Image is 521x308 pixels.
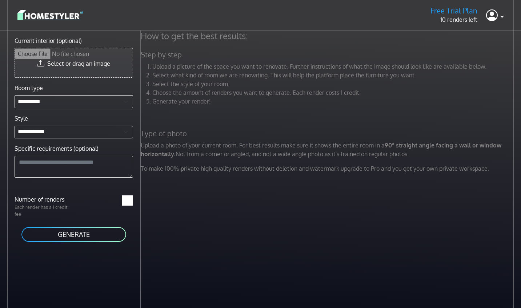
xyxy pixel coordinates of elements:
strong: 90° straight angle facing a wall or window horizontally. [141,142,501,158]
label: Style [15,114,28,123]
li: Select what kind of room we are renovating. This will help the platform place the furniture you w... [152,71,516,80]
h5: Step by step [136,50,520,59]
h4: How to get the best results: [136,31,520,41]
label: Number of renders [10,195,74,204]
p: Each render has a 1 credit fee [10,204,74,218]
p: 10 renders left [430,15,477,24]
li: Generate your render! [152,97,516,106]
li: Select the style of your room. [152,80,516,88]
li: Upload a picture of the space you want to renovate. Further instructions of what the image should... [152,62,516,71]
label: Specific requirements (optional) [15,144,99,153]
p: To make 100% private high quality renders without deletion and watermark upgrade to Pro and you g... [136,164,520,173]
h5: Type of photo [136,129,520,138]
img: logo-3de290ba35641baa71223ecac5eacb59cb85b4c7fdf211dc9aaecaaee71ea2f8.svg [17,9,83,21]
label: Room type [15,84,43,92]
p: Upload a photo of your current room. For best results make sure it shows the entire room in a Not... [136,141,520,158]
button: GENERATE [21,226,127,243]
label: Current interior (optional) [15,36,82,45]
h5: Free Trial Plan [430,6,477,15]
li: Choose the amount of renders you want to generate. Each render costs 1 credit. [152,88,516,97]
